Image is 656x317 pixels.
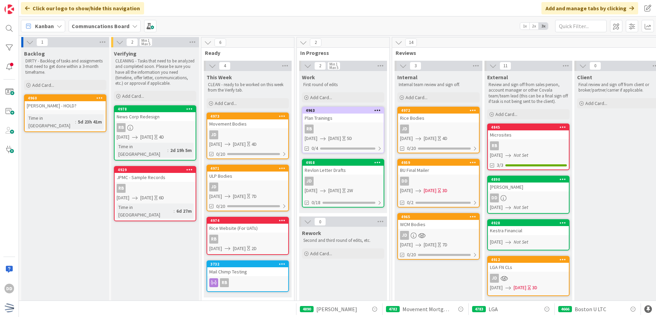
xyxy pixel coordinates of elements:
div: DD [398,177,479,186]
div: 4D [159,133,164,141]
div: Time in [GEOGRAPHIC_DATA] [117,203,174,219]
div: RB [488,141,569,150]
span: Add Card... [310,250,332,257]
span: [DATE] [233,193,246,200]
div: 4960[PERSON_NAME] - HOLD? [25,95,106,110]
span: 14 [405,38,417,47]
div: 4890[PERSON_NAME] [488,176,569,191]
img: avatar [4,303,14,313]
div: JD [207,183,288,191]
a: 4960[PERSON_NAME] - HOLD?Time in [GEOGRAPHIC_DATA]:5d 23h 41m [24,94,106,132]
div: RB [490,141,499,150]
span: [DATE] [117,194,129,201]
span: 3x [539,23,548,30]
span: Add Card... [122,93,144,99]
a: 4912LGA FN CLsJD[DATE][DATE]3D [487,256,570,296]
span: [DATE] [490,284,503,291]
span: 0/4 [312,145,318,152]
div: 4978News Corp Redesign [115,106,196,121]
div: 4D [442,135,447,142]
span: In Progress [300,49,381,56]
span: [DATE] [424,241,436,248]
div: 3732 [210,262,288,267]
span: [DATE] [209,245,222,252]
p: CLEANING - Tasks that need to be analyzed and completed soon. Please be sure you have all the inf... [115,58,195,86]
div: 4978 [118,107,196,111]
div: 4963 [303,107,384,114]
span: Add Card... [495,111,517,117]
div: WCM Bodies [398,220,479,229]
div: 4965 [401,214,479,219]
span: 11 [500,62,511,70]
span: [DATE] [117,133,129,141]
div: News Corp Redesign [115,112,196,121]
span: Kanban [35,22,54,30]
span: : [174,207,175,215]
div: 4928 [488,220,569,226]
div: 4973Movement Bodies [207,113,288,128]
span: External [487,74,508,81]
div: 4782 [386,306,400,312]
a: 4971ULP BodiesJD[DATE][DATE]7D0/20 [207,165,289,211]
span: 6 [214,38,226,47]
div: Min 1 [329,62,338,66]
div: 4912 [491,257,569,262]
img: Visit kanbanzone.com [4,4,14,14]
span: Add Card... [585,100,607,106]
div: 4972 [398,107,479,114]
div: 3D [442,187,447,194]
div: JD [488,274,569,283]
div: 4973 [207,113,288,119]
div: 4912 [488,257,569,263]
span: [DATE] [400,241,413,248]
span: Verifying [114,50,137,57]
span: [DATE] [305,135,317,142]
div: RB [303,125,384,133]
div: RB [117,184,126,193]
div: 4D [251,141,257,148]
div: 4666 [558,306,572,312]
span: Rework [302,230,321,236]
div: RB [207,235,288,244]
div: 4971 [210,166,288,171]
div: 4845Microsites [488,124,569,139]
span: [DATE] [400,187,413,194]
span: 0/20 [407,251,416,258]
a: 4929JPMC - Sample RecordsRB[DATE][DATE]6DTime in [GEOGRAPHIC_DATA]:6d 27m [114,166,196,221]
span: 0/2 [407,199,413,206]
div: 2W [347,187,353,194]
div: 4845 [488,124,569,130]
div: 4929 [118,167,196,172]
span: Boston U LTC [575,305,606,313]
div: RB [115,184,196,193]
div: JD [398,125,479,133]
span: [DATE] [400,135,413,142]
span: [DATE] [424,135,436,142]
a: 4973Movement BodiesJD[DATE][DATE]4D0/20 [207,113,289,159]
div: RB [117,123,126,132]
div: Rice Bodies [398,114,479,122]
span: 2 [310,38,321,47]
span: [DATE] [424,187,436,194]
a: 4890[PERSON_NAME]DD[DATE]Not Set [487,176,570,214]
span: 0/20 [216,203,225,210]
div: JD [490,274,499,283]
div: Revlon Letter Drafts [303,166,384,175]
div: JPMC - Sample Records [115,173,196,182]
span: LGA [489,305,498,313]
span: 2 [126,38,138,46]
span: [DATE] [490,238,503,246]
span: Internal [397,74,418,81]
div: [PERSON_NAME] [488,183,569,191]
div: 4965 [398,214,479,220]
p: DIRTY - Backlog of tasks and assignments that need to get done within a 3-month timeframe. [25,58,105,75]
span: 1x [520,23,529,30]
a: 3732Mail Chimp TestingRB [207,260,289,292]
div: JD [398,231,479,240]
a: 4845MicrositesRB[DATE]Not Set3/3 [487,124,570,170]
div: 5d 23h 41m [76,118,104,126]
div: JD [400,231,409,240]
div: 7D [251,193,257,200]
div: 4963Plan Trainings [303,107,384,122]
span: 0/20 [407,145,416,152]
